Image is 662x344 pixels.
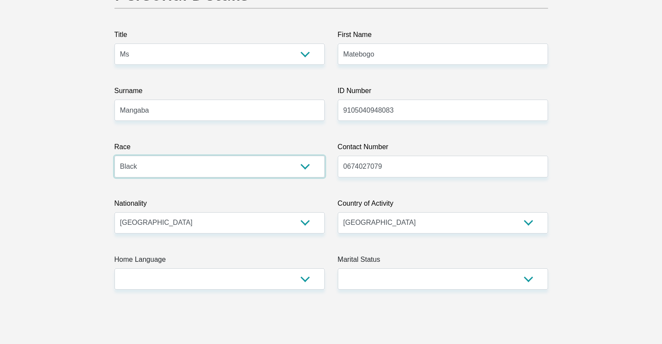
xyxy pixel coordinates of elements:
[114,198,325,212] label: Nationality
[114,142,325,156] label: Race
[338,142,548,156] label: Contact Number
[114,30,325,43] label: Title
[338,254,548,268] label: Marital Status
[338,156,548,177] input: Contact Number
[114,86,325,100] label: Surname
[114,254,325,268] label: Home Language
[338,43,548,65] input: First Name
[114,100,325,121] input: Surname
[338,30,548,43] label: First Name
[338,86,548,100] label: ID Number
[338,100,548,121] input: ID Number
[338,198,548,212] label: Country of Activity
